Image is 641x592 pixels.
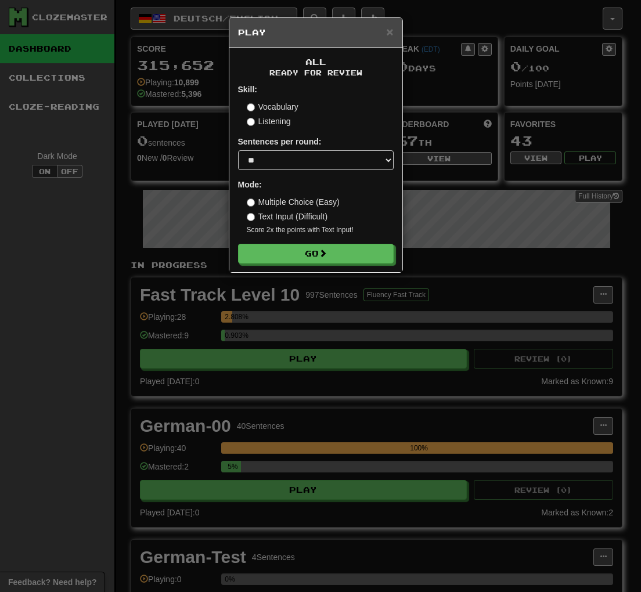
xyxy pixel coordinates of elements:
button: Close [386,26,393,38]
label: Sentences per round: [238,136,322,147]
h5: Play [238,27,394,38]
input: Vocabulary [247,103,255,111]
label: Listening [247,115,291,127]
button: Go [238,244,394,263]
input: Text Input (Difficult) [247,213,255,221]
label: Vocabulary [247,101,298,113]
label: Multiple Choice (Easy) [247,196,340,208]
small: Score 2x the points with Text Input ! [247,225,394,235]
span: All [305,57,326,67]
strong: Mode: [238,180,262,189]
small: Ready for Review [238,68,394,78]
input: Multiple Choice (Easy) [247,198,255,207]
strong: Skill: [238,85,257,94]
span: × [386,25,393,38]
label: Text Input (Difficult) [247,211,328,222]
input: Listening [247,118,255,126]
